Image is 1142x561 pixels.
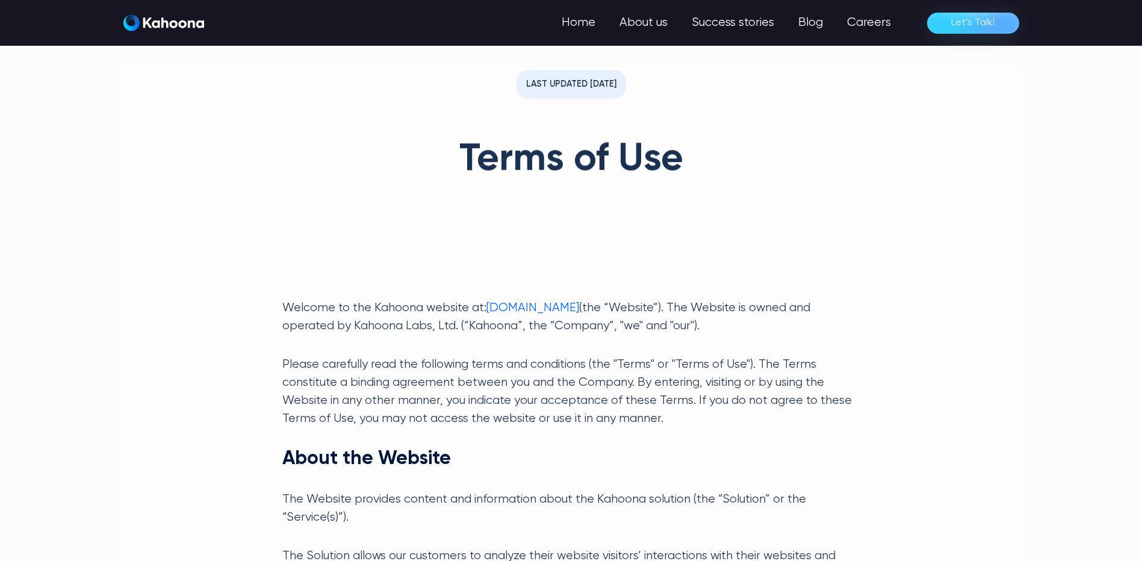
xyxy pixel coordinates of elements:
p: Please carefully read the following terms and conditions (the "Terms" or "Terms of Use"). The Ter... [282,356,860,428]
a: Success stories [680,11,786,35]
p: Welcome to the Kahoona website at: (the “Website”). The Website is owned and operated by Kahoona ... [282,299,860,335]
a: Blog [786,11,835,35]
img: Kahoona logo white [123,14,204,31]
a: home [123,14,204,32]
div: Let’s Talk! [951,13,995,33]
a: Let’s Talk! [927,13,1019,34]
h1: Terms of Use [459,138,683,181]
div: Last updated [DATE] [526,75,616,94]
a: Home [550,11,607,35]
a: About us [607,11,680,35]
a: Careers [835,11,903,35]
p: The Website provides content and information about the Kahoona solution (the “Solution” or the “S... [282,491,860,527]
h3: About the Website [282,447,860,470]
a: [DOMAIN_NAME] [486,302,579,314]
